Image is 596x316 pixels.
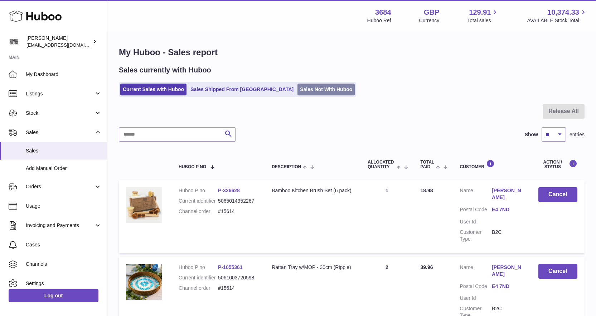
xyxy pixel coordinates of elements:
a: P-326628 [218,188,240,193]
div: Action / Status [538,160,577,169]
a: 10,374.33 AVAILABLE Stock Total [527,8,587,24]
span: 18.98 [421,188,433,193]
div: [PERSON_NAME] [26,35,91,48]
button: Cancel [538,264,577,279]
strong: GBP [424,8,439,17]
dt: Current identifier [179,198,218,204]
a: Current Sales with Huboo [120,84,186,95]
img: $_57.JPG [126,187,162,223]
a: Sales Shipped From [GEOGRAPHIC_DATA] [188,84,296,95]
span: AVAILABLE Stock Total [527,17,587,24]
dd: 5065014352267 [218,198,257,204]
a: Log out [9,289,98,302]
span: Channels [26,261,102,268]
div: Huboo Ref [367,17,391,24]
dt: Huboo P no [179,264,218,271]
span: Orders [26,183,94,190]
a: E4 7ND [492,283,524,290]
span: entries [570,131,585,138]
span: Huboo P no [179,165,206,169]
span: 129.91 [469,8,491,17]
dt: Postal Code [460,206,492,215]
dt: Channel order [179,285,218,292]
span: Usage [26,203,102,209]
span: Settings [26,280,102,287]
label: Show [525,131,538,138]
span: My Dashboard [26,71,102,78]
dt: Huboo P no [179,187,218,194]
button: Cancel [538,187,577,202]
div: Currency [419,17,440,24]
span: ALLOCATED Quantity [368,160,395,169]
div: Rattan Tray w/MOP - 30cm (Ripple) [272,264,353,271]
a: [PERSON_NAME] [492,264,524,278]
span: 10,374.33 [547,8,579,17]
span: Add Manual Order [26,165,102,172]
a: E4 7ND [492,206,524,213]
img: theinternationalventure@gmail.com [9,36,19,47]
span: Cases [26,241,102,248]
a: [PERSON_NAME] [492,187,524,201]
td: 1 [360,180,413,253]
dt: Current identifier [179,274,218,281]
div: Customer [460,160,524,169]
dt: Name [460,264,492,279]
dd: B2C [492,229,524,242]
span: Invoicing and Payments [26,222,94,229]
h2: Sales currently with Huboo [119,65,211,75]
span: Total sales [467,17,499,24]
dt: User Id [460,295,492,302]
div: Bamboo Kitchen Brush Set (6 pack) [272,187,353,194]
span: 39.96 [421,264,433,270]
span: [EMAIL_ADDRESS][DOMAIN_NAME] [26,42,105,48]
a: P-1055361 [218,264,243,270]
dt: Name [460,187,492,203]
span: Listings [26,90,94,97]
dd: #15614 [218,285,257,292]
dt: Channel order [179,208,218,215]
a: Sales Not With Huboo [297,84,355,95]
dt: User Id [460,218,492,225]
span: Description [272,165,301,169]
dd: #15614 [218,208,257,215]
dd: 5061003720598 [218,274,257,281]
strong: 3684 [375,8,391,17]
img: 1755780333.jpg [126,264,162,300]
dt: Customer Type [460,229,492,242]
span: Sales [26,129,94,136]
a: 129.91 Total sales [467,8,499,24]
h1: My Huboo - Sales report [119,47,585,58]
span: Stock [26,110,94,117]
span: Total paid [421,160,435,169]
span: Sales [26,147,102,154]
dt: Postal Code [460,283,492,292]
